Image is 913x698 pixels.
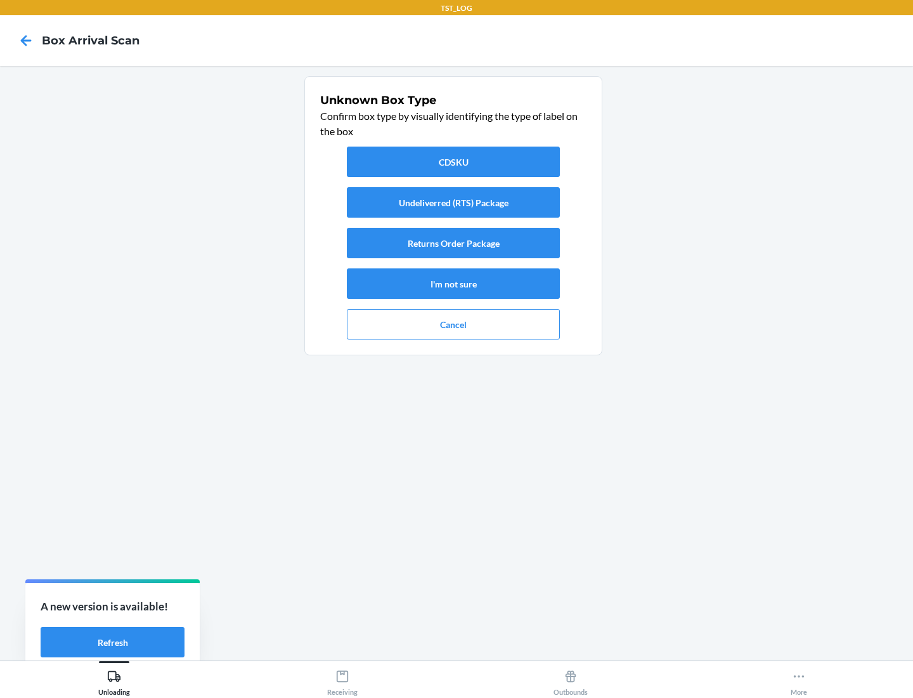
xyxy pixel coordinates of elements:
[228,661,456,696] button: Receiving
[42,32,139,49] h4: Box Arrival Scan
[347,309,560,339] button: Cancel
[791,664,807,696] div: More
[320,92,586,109] h1: Unknown Box Type
[456,661,685,696] button: Outbounds
[41,627,185,657] button: Refresh
[327,664,358,696] div: Receiving
[685,661,913,696] button: More
[41,598,185,615] p: A new version is available!
[347,147,560,177] button: CDSKU
[554,664,588,696] div: Outbounds
[441,3,472,14] p: TST_LOG
[347,228,560,258] button: Returns Order Package
[98,664,130,696] div: Unloading
[347,268,560,299] button: I'm not sure
[320,109,586,139] p: Confirm box type by visually identifying the type of label on the box
[347,187,560,218] button: Undeliverred (RTS) Package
